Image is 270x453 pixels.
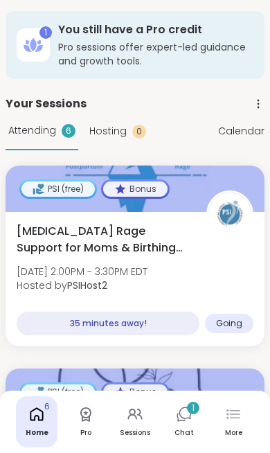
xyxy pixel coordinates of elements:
[62,124,75,138] div: 6
[174,428,194,438] div: Chat
[218,124,264,139] span: Calendar
[114,396,156,447] a: Sessions
[39,26,52,39] div: 1
[58,40,253,68] h3: Pro sessions offer expert-led guidance and growth tools.
[225,428,242,438] div: More
[216,318,242,329] span: Going
[67,278,107,292] b: PSIHost2
[21,384,95,400] div: PSI (free)
[80,428,91,438] div: Pro
[103,181,168,197] div: Bonus
[17,278,147,292] span: Hosted by
[6,96,87,112] span: Your Sessions
[21,181,95,197] div: PSI (free)
[208,193,251,236] img: PSIHost2
[65,396,107,447] a: Pro
[17,312,199,335] div: 35 minutes away!
[132,125,146,139] div: 0
[103,384,168,400] div: Bonus
[58,22,253,37] h3: You still have a Pro credit
[17,265,147,278] span: [DATE] 2:00PM - 3:30PM EDT
[89,124,127,139] span: Hosting
[192,402,195,414] span: 1
[17,223,191,256] span: [MEDICAL_DATA] Rage Support for Moms & Birthing People
[120,428,150,438] div: Sessions
[8,123,56,138] span: Attending
[163,396,205,447] a: Chat1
